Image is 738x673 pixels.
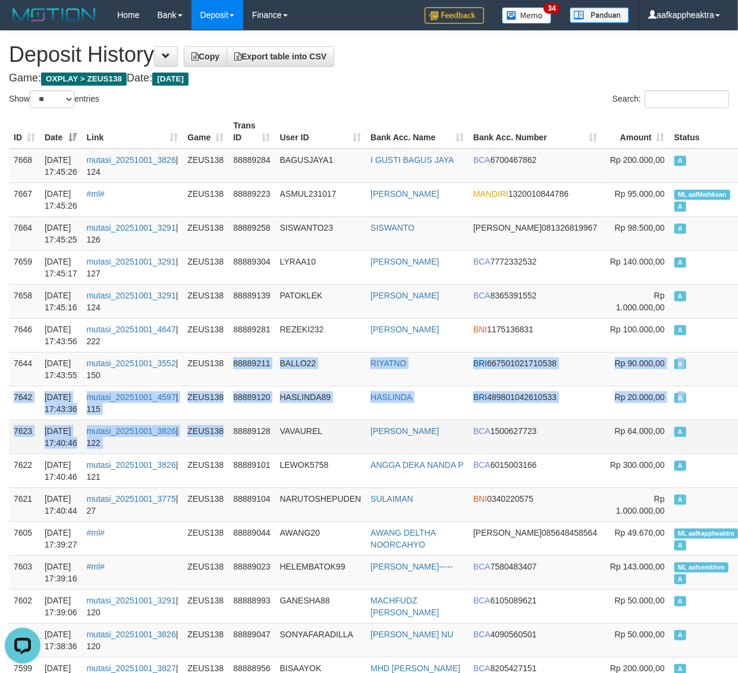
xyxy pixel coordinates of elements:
[674,325,686,335] span: Approved
[473,189,508,199] span: MANDIRI
[674,156,686,166] span: Approved
[473,325,487,334] span: BNI
[40,454,82,488] td: [DATE] 17:40:46
[183,521,228,555] td: ZEUS138
[275,183,366,216] td: ASMUL231017
[275,521,366,555] td: AWANG20
[87,325,176,334] a: mutasi_20251001_4647
[40,623,82,657] td: [DATE] 17:38:36
[275,216,366,250] td: SISWANTO23
[40,216,82,250] td: [DATE] 17:45:25
[473,223,542,232] span: [PERSON_NAME]
[183,250,228,284] td: ZEUS138
[674,574,686,584] span: Approved
[370,528,435,549] a: AWANG DELTHA NOORCAHYO
[87,257,176,266] a: mutasi_20251001_3291
[228,555,275,589] td: 88889023
[469,454,602,488] td: 6015003166
[40,318,82,352] td: [DATE] 17:43:56
[275,149,366,183] td: BAGUSJAYA1
[370,494,413,504] a: SULAIMAN
[610,155,665,165] span: Rp 200.000,00
[473,663,491,673] span: BCA
[370,257,439,266] a: [PERSON_NAME]
[183,149,228,183] td: ZEUS138
[469,623,602,657] td: 4090560501
[228,352,275,386] td: 88889211
[674,630,686,640] span: Approved
[228,183,275,216] td: 88889223
[473,358,487,368] span: BRI
[473,630,491,639] span: BCA
[228,521,275,555] td: 88889044
[82,284,183,318] td: | 124
[473,257,491,266] span: BCA
[9,250,40,284] td: 7659
[152,73,189,86] span: [DATE]
[674,190,730,200] span: Manually Linked by aafMathkean
[87,426,176,436] a: mutasi_20251001_3826
[473,528,542,537] span: [PERSON_NAME]
[87,358,176,368] a: mutasi_20251001_3552
[40,115,82,149] th: Date: activate to sort column ascending
[473,155,491,165] span: BCA
[610,257,665,266] span: Rp 140.000,00
[183,623,228,657] td: ZEUS138
[615,223,665,232] span: Rp 98.500,00
[645,90,729,108] input: Search:
[30,90,74,108] select: Showentries
[183,420,228,454] td: ZEUS138
[469,216,602,250] td: 081326819967
[613,90,729,108] label: Search:
[570,7,629,23] img: panduan.png
[40,488,82,521] td: [DATE] 17:40:44
[674,540,686,551] span: Approved
[9,73,729,84] h4: Game: Date:
[183,454,228,488] td: ZEUS138
[87,223,176,232] a: mutasi_20251001_3291
[370,325,439,334] a: [PERSON_NAME]
[544,3,560,14] span: 34
[40,521,82,555] td: [DATE] 17:39:27
[615,358,665,368] span: Rp 90.000,00
[183,284,228,318] td: ZEUS138
[228,250,275,284] td: 88889304
[40,183,82,216] td: [DATE] 17:45:26
[9,43,729,67] h1: Deposit History
[82,623,183,657] td: | 120
[370,291,439,300] a: [PERSON_NAME]
[191,52,219,61] span: Copy
[9,284,40,318] td: 7658
[40,250,82,284] td: [DATE] 17:45:17
[183,318,228,352] td: ZEUS138
[183,352,228,386] td: ZEUS138
[615,596,665,605] span: Rp 50.000,00
[9,555,40,589] td: 7603
[473,291,491,300] span: BCA
[9,115,40,149] th: ID: activate to sort column ascending
[615,392,665,402] span: Rp 20.000,00
[615,630,665,639] span: Rp 50.000,00
[370,663,460,673] a: MHD [PERSON_NAME]
[602,115,669,149] th: Amount: activate to sort column ascending
[469,149,602,183] td: 6700467862
[183,555,228,589] td: ZEUS138
[370,189,439,199] a: [PERSON_NAME]
[87,596,176,605] a: mutasi_20251001_3291
[473,562,491,571] span: BCA
[228,284,275,318] td: 88889139
[674,393,686,403] span: Approved
[87,630,176,639] a: mutasi_20251001_3826
[9,589,40,623] td: 7602
[82,115,183,149] th: Link: activate to sort column ascending
[469,589,602,623] td: 6105089621
[183,589,228,623] td: ZEUS138
[87,291,176,300] a: mutasi_20251001_3291
[425,7,484,24] img: Feedback.jpg
[40,284,82,318] td: [DATE] 17:45:16
[5,5,40,40] button: Open LiveChat chat widget
[469,521,602,555] td: 085648458564
[82,250,183,284] td: | 127
[473,460,491,470] span: BCA
[82,420,183,454] td: | 122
